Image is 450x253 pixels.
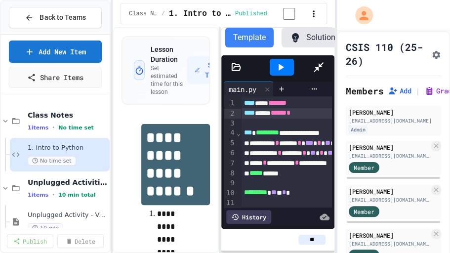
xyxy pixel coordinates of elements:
[28,144,108,152] span: 1. Intro to Python
[40,12,85,23] span: Back to Teams
[224,198,236,208] div: 11
[151,44,187,64] h3: Lesson Duration
[151,64,187,96] p: Set estimated time for this lesson
[226,210,271,224] div: History
[224,82,274,96] div: main.py
[354,207,374,216] span: Member
[224,148,236,158] div: 6
[7,234,53,248] a: Publish
[346,40,427,68] h1: CSIS 110 (25-26)
[345,4,375,27] div: My Account
[28,178,108,187] span: Unplugged Activities
[349,196,429,204] div: [EMAIL_ADDRESS][DOMAIN_NAME]
[28,211,108,219] span: Unplugged Activity - Variables and Data Types
[235,10,267,18] span: Published
[162,10,165,18] span: /
[388,86,411,96] button: Add
[52,191,54,199] span: •
[224,119,236,128] div: 3
[349,187,429,196] div: [PERSON_NAME]
[224,178,236,188] div: 9
[57,234,104,248] a: Delete
[58,192,95,198] span: 10 min total
[271,8,307,20] input: publish toggle
[9,41,102,63] a: Add New Item
[224,98,236,108] div: 1
[415,85,420,97] span: |
[225,28,274,47] button: Template
[224,84,261,94] div: main.py
[354,163,374,172] span: Member
[431,48,441,60] button: Assignment Settings
[349,117,438,125] div: [EMAIL_ADDRESS][DOMAIN_NAME]
[346,84,384,98] h2: Members
[349,152,429,160] div: [EMAIL_ADDRESS][DOMAIN_NAME]
[169,8,231,20] span: 1. Intro to Python
[224,188,236,198] div: 10
[28,111,108,120] span: Class Notes
[58,125,94,131] span: No time set
[9,7,102,28] button: Back to Teams
[9,67,102,88] a: Share Items
[282,28,343,47] button: Solution
[236,129,241,137] span: Fold line
[28,223,63,233] span: 10 min
[349,231,429,240] div: [PERSON_NAME]
[349,143,429,152] div: [PERSON_NAME]
[349,240,429,248] div: [EMAIL_ADDRESS][DOMAIN_NAME]
[224,109,236,119] div: 2
[224,159,236,169] div: 7
[349,108,438,117] div: [PERSON_NAME]
[187,56,231,84] button: Set Time
[349,126,368,134] div: Admin
[28,192,48,198] span: 1 items
[235,7,307,20] div: Content is published and visible to students
[224,169,236,178] div: 8
[129,10,158,18] span: Class Notes
[28,125,48,131] span: 1 items
[224,138,236,148] div: 5
[52,124,54,131] span: •
[28,156,76,166] span: No time set
[224,128,236,138] div: 4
